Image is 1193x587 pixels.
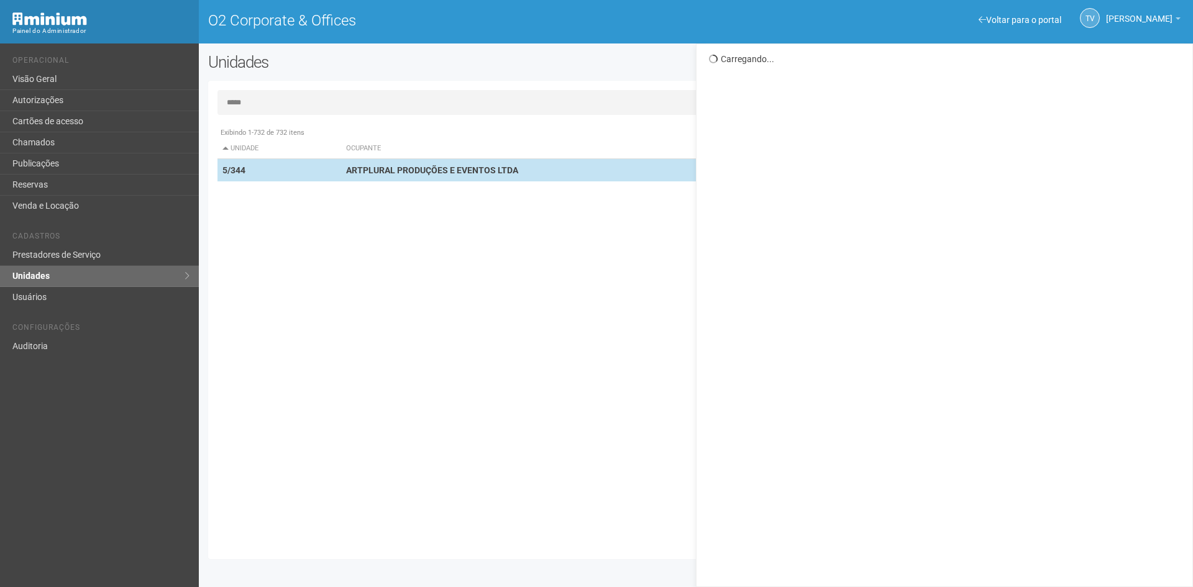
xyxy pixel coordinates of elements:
strong: 5/344 [222,165,245,175]
img: Minium [12,12,87,25]
a: Voltar para o portal [979,15,1061,25]
li: Configurações [12,323,190,336]
span: Thayane Vasconcelos Torres [1106,2,1172,24]
h2: Unidades [208,53,604,71]
div: Carregando... [709,53,1183,65]
th: Unidade: activate to sort column descending [217,139,341,159]
li: Cadastros [12,232,190,245]
th: Ocupante: activate to sort column ascending [341,139,764,159]
li: Operacional [12,56,190,69]
div: Exibindo 1-732 de 732 itens [217,127,1176,139]
div: Painel do Administrador [12,25,190,37]
a: [PERSON_NAME] [1106,16,1181,25]
a: TV [1080,8,1100,28]
strong: ARTPLURAL PRODUÇÕES E EVENTOS LTDA [346,165,518,175]
h1: O2 Corporate & Offices [208,12,687,29]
